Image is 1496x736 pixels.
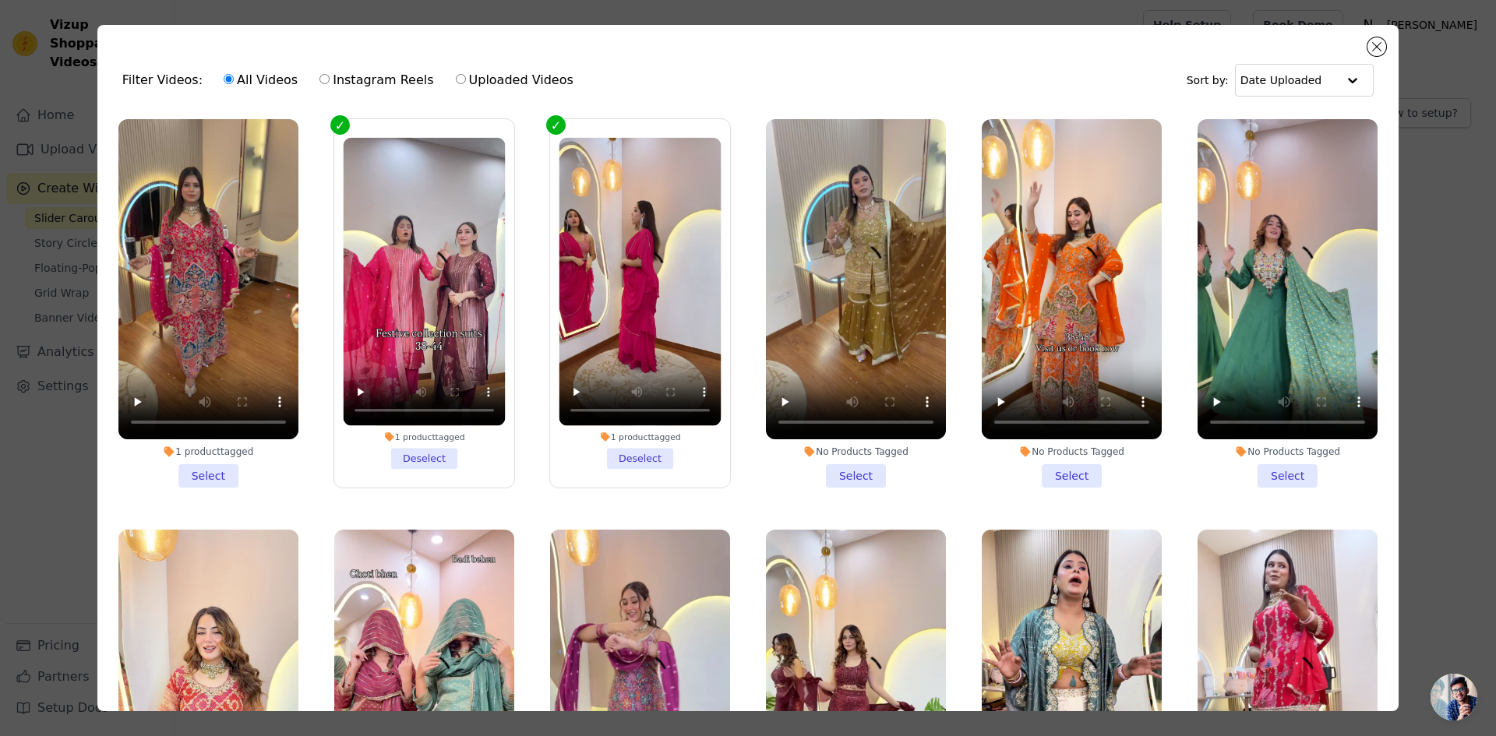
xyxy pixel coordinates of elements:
[1367,37,1386,56] button: Close modal
[1431,674,1477,720] div: Open chat
[319,70,434,90] label: Instagram Reels
[982,445,1162,458] div: No Products Tagged
[766,445,946,458] div: No Products Tagged
[455,70,574,90] label: Uploaded Videos
[1187,64,1374,97] div: Sort by:
[223,70,298,90] label: All Videos
[343,431,505,442] div: 1 product tagged
[118,445,298,458] div: 1 product tagged
[559,431,721,442] div: 1 product tagged
[1198,445,1378,458] div: No Products Tagged
[122,62,582,98] div: Filter Videos:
